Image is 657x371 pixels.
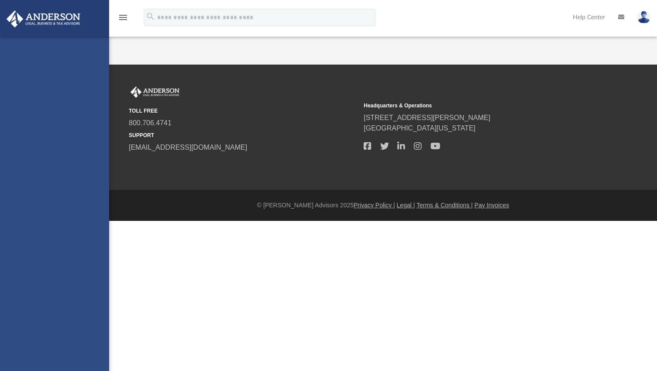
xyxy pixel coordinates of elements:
a: menu [118,17,128,23]
a: Pay Invoices [475,202,509,209]
a: [EMAIL_ADDRESS][DOMAIN_NAME] [129,144,247,151]
small: Headquarters & Operations [364,102,592,110]
small: TOLL FREE [129,107,358,115]
a: Privacy Policy | [354,202,395,209]
img: User Pic [637,11,650,24]
small: SUPPORT [129,131,358,139]
div: © [PERSON_NAME] Advisors 2025 [109,201,657,210]
img: Anderson Advisors Platinum Portal [4,10,83,27]
i: menu [118,12,128,23]
a: 800.706.4741 [129,119,172,127]
img: Anderson Advisors Platinum Portal [129,86,181,98]
a: [STREET_ADDRESS][PERSON_NAME] [364,114,490,121]
a: [GEOGRAPHIC_DATA][US_STATE] [364,124,475,132]
i: search [146,12,155,21]
a: Legal | [397,202,415,209]
a: Terms & Conditions | [416,202,473,209]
